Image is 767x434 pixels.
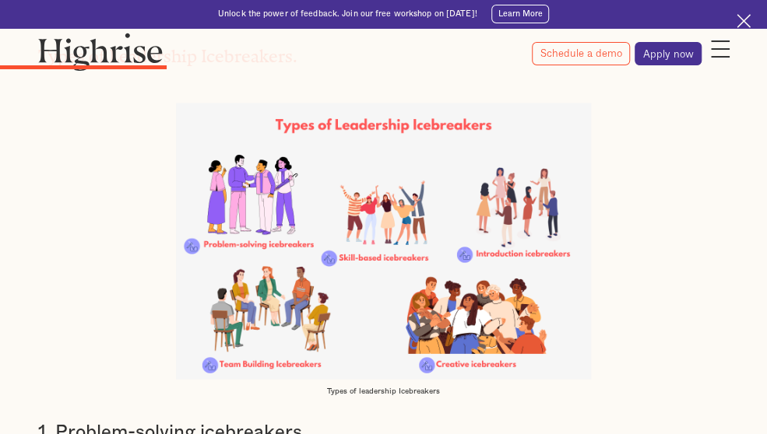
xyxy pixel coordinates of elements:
figcaption: Types of leadership Icebreakers [176,387,591,397]
img: Types of leadership Icebreakers [176,103,591,380]
img: Cross icon [737,14,751,28]
a: Apply now [635,42,702,65]
a: Schedule a demo [532,42,630,65]
img: Highrise logo [38,33,164,71]
a: Learn More [491,5,550,23]
div: Unlock the power of feedback. Join our free workshop on [DATE]! [218,9,477,19]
